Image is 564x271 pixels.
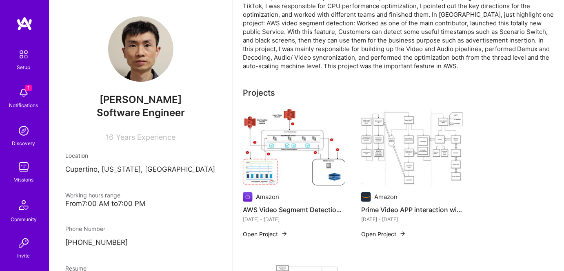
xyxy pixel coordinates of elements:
div: Amazon [374,193,397,201]
img: Community [14,195,33,215]
span: Working hours range [65,192,120,199]
span: Phone Number [65,225,105,232]
span: Software Engineer [97,107,185,119]
h4: Prime Video APP interaction with Samsung [PERSON_NAME] APP [361,204,463,215]
div: Location [65,151,216,160]
img: AWS Video Segmemt Detection Development [243,109,345,186]
img: arrow-right [400,231,406,237]
div: Notifications [9,101,38,110]
img: bell [16,85,32,101]
div: Projects [243,87,275,99]
img: Prime Video APP interaction with Samsung Bixby APP [361,109,463,186]
div: [DATE] - [DATE] [243,215,345,224]
img: setup [15,46,32,63]
img: discovery [16,123,32,139]
img: arrow-right [281,231,288,237]
div: Invite [18,251,30,260]
span: 1 [25,85,32,91]
button: Open Project [361,230,406,238]
img: logo [16,16,33,31]
img: teamwork [16,159,32,175]
div: Setup [17,63,31,72]
div: [DATE] - [DATE] [361,215,463,224]
span: Years Experience [116,133,176,141]
button: Open Project [243,230,288,238]
p: Cupertino, [US_STATE], [GEOGRAPHIC_DATA] [65,165,216,175]
img: User Avatar [108,16,173,82]
img: Company logo [243,192,253,202]
img: Company logo [361,192,371,202]
div: Discovery [12,139,36,148]
span: [PERSON_NAME] [65,94,216,106]
p: [PHONE_NUMBER] [65,238,216,248]
h4: AWS Video Segmemt Detection Development [243,204,345,215]
span: 16 [106,133,114,141]
img: Invite [16,235,32,251]
div: Amazon [256,193,279,201]
div: Missions [14,175,34,184]
div: Community [11,215,37,224]
div: From 7:00 AM to 7:00 PM [65,199,216,208]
